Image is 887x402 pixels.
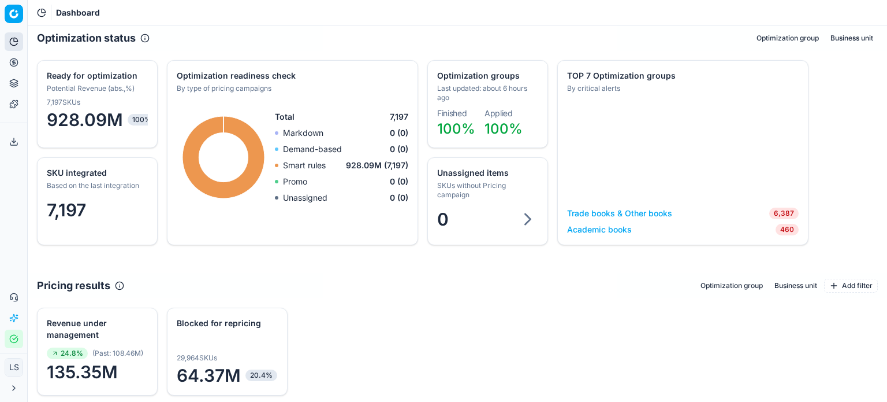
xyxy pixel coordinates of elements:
dt: Applied [485,109,523,117]
div: SKU integrated [47,167,146,179]
div: Potential Revenue (abs.,%) [47,84,146,93]
button: Business unit [770,279,822,293]
span: 6,387 [769,208,799,219]
nav: breadcrumb [56,7,100,19]
p: Smart rules [283,160,326,171]
span: 24.8% [47,348,88,359]
p: Promo [283,176,307,187]
span: 135.35M [47,362,148,382]
button: Add filter [824,279,878,293]
span: 928.09M (7,197) [346,160,408,171]
span: 0 [437,209,449,230]
span: 0 (0) [390,127,408,139]
span: 0 (0) [390,176,408,187]
span: 100% [437,120,475,137]
div: Blocked for repricing [177,318,275,329]
span: 100% [485,120,523,137]
p: Markdown [283,127,323,139]
span: Dashboard [56,7,100,19]
span: 7,197 [47,200,86,220]
h2: Pricing results [37,278,110,294]
div: Unassigned items [437,167,536,179]
div: Based on the last integration [47,181,146,190]
span: Total [275,111,295,123]
button: Optimization group [696,279,767,293]
a: Academic books [567,224,632,235]
span: 29,964 SKUs [177,353,217,363]
span: 0 (0) [390,192,408,204]
a: Trade books & Other books [567,208,672,219]
p: Unassigned [283,192,327,204]
button: LS [5,358,23,377]
span: 7,197 SKUs [47,98,80,107]
span: 0 (0) [390,143,408,155]
span: 64.37M [177,365,278,386]
span: 928.09M [47,109,148,130]
div: Optimization readiness check [177,70,406,82]
h2: Optimization status [37,30,136,46]
div: By type of pricing campaigns [177,84,406,93]
dt: Finished [437,109,475,117]
span: 20.4% [245,370,277,381]
div: TOP 7 Optimization groups [567,70,796,82]
button: Optimization group [752,31,823,45]
div: Last updated: about 6 hours ago [437,84,536,102]
span: 100% [128,114,156,126]
div: By critical alerts [567,84,796,93]
button: Business unit [826,31,878,45]
p: Demand-based [283,143,342,155]
span: 460 [776,224,799,235]
div: SKUs without Pricing campaign [437,181,536,200]
span: ( Past : 108.46M ) [92,349,143,358]
div: Optimization groups [437,70,536,82]
div: Revenue under management [47,318,146,341]
span: 7,197 [390,111,408,123]
div: Ready for optimization [47,70,146,82]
